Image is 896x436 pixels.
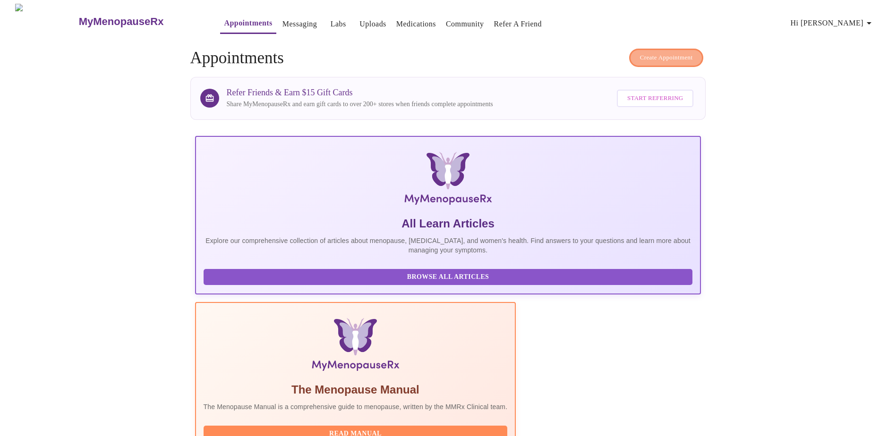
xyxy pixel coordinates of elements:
[204,402,508,411] p: The Menopause Manual is a comprehensive guide to menopause, written by the MMRx Clinical team.
[442,15,488,34] button: Community
[393,15,440,34] button: Medications
[331,17,346,31] a: Labs
[227,88,493,98] h3: Refer Friends & Earn $15 Gift Cards
[791,17,875,30] span: Hi [PERSON_NAME]
[227,100,493,109] p: Share MyMenopauseRx and earn gift cards to over 200+ stores when friends complete appointments
[77,5,201,38] a: MyMenopauseRx
[640,52,693,63] span: Create Appointment
[220,14,276,34] button: Appointments
[252,318,459,375] img: Menopause Manual
[280,152,617,209] img: MyMenopauseRx Logo
[282,17,317,31] a: Messaging
[279,15,321,34] button: Messaging
[213,271,683,283] span: Browse All Articles
[490,15,546,34] button: Refer a Friend
[396,17,436,31] a: Medications
[323,15,353,34] button: Labs
[627,93,683,104] span: Start Referring
[204,216,693,231] h5: All Learn Articles
[204,382,508,397] h5: The Menopause Manual
[787,14,879,33] button: Hi [PERSON_NAME]
[79,16,164,28] h3: MyMenopauseRx
[629,49,704,67] button: Create Appointment
[204,272,695,280] a: Browse All Articles
[224,17,272,30] a: Appointments
[204,269,693,285] button: Browse All Articles
[190,49,706,67] h4: Appointments
[617,90,693,107] button: Start Referring
[15,4,77,39] img: MyMenopauseRx Logo
[356,15,390,34] button: Uploads
[359,17,386,31] a: Uploads
[494,17,542,31] a: Refer a Friend
[446,17,484,31] a: Community
[204,236,693,255] p: Explore our comprehensive collection of articles about menopause, [MEDICAL_DATA], and women's hea...
[614,85,696,112] a: Start Referring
